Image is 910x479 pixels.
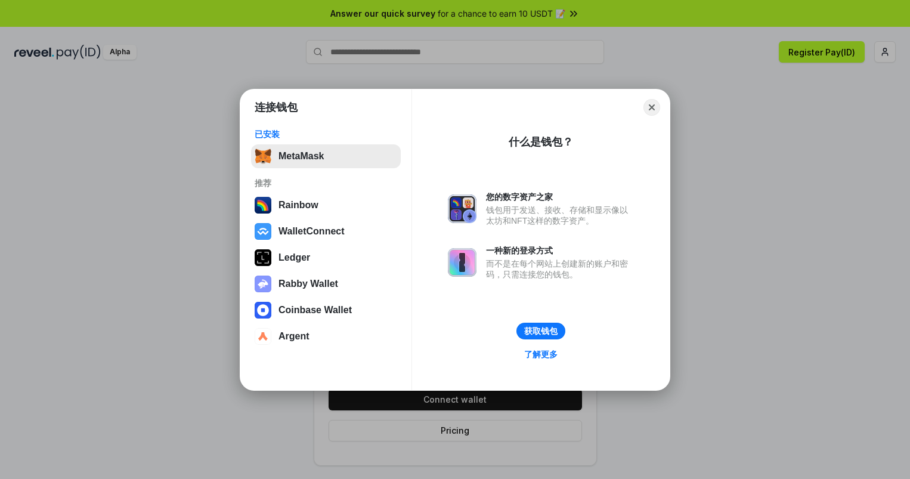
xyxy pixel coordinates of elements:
img: svg+xml,%3Csvg%20width%3D%22120%22%20height%3D%22120%22%20viewBox%3D%220%200%20120%20120%22%20fil... [255,197,271,214]
div: 推荐 [255,178,397,188]
div: Ledger [278,252,310,263]
img: svg+xml,%3Csvg%20width%3D%2228%22%20height%3D%2228%22%20viewBox%3D%220%200%2028%2028%22%20fill%3D... [255,328,271,345]
h1: 连接钱包 [255,100,298,115]
div: WalletConnect [278,226,345,237]
div: 您的数字资产之家 [486,191,634,202]
button: Argent [251,325,401,348]
div: 获取钱包 [524,326,558,336]
img: svg+xml,%3Csvg%20xmlns%3D%22http%3A%2F%2Fwww.w3.org%2F2000%2Fsvg%22%20fill%3D%22none%22%20viewBox... [255,276,271,292]
div: 而不是在每个网站上创建新的账户和密码，只需连接您的钱包。 [486,258,634,280]
button: Close [643,99,660,116]
div: Rainbow [278,200,318,211]
button: MetaMask [251,144,401,168]
div: 什么是钱包？ [509,135,573,149]
button: Rabby Wallet [251,272,401,296]
div: Coinbase Wallet [278,305,352,316]
button: 获取钱包 [516,323,565,339]
img: svg+xml,%3Csvg%20fill%3D%22none%22%20height%3D%2233%22%20viewBox%3D%220%200%2035%2033%22%20width%... [255,148,271,165]
img: svg+xml,%3Csvg%20width%3D%2228%22%20height%3D%2228%22%20viewBox%3D%220%200%2028%2028%22%20fill%3D... [255,223,271,240]
img: svg+xml,%3Csvg%20xmlns%3D%22http%3A%2F%2Fwww.w3.org%2F2000%2Fsvg%22%20fill%3D%22none%22%20viewBox... [448,194,476,223]
div: Rabby Wallet [278,279,338,289]
a: 了解更多 [517,347,565,362]
button: Coinbase Wallet [251,298,401,322]
img: svg+xml,%3Csvg%20xmlns%3D%22http%3A%2F%2Fwww.w3.org%2F2000%2Fsvg%22%20width%3D%2228%22%20height%3... [255,249,271,266]
div: 了解更多 [524,349,558,360]
button: Rainbow [251,193,401,217]
img: svg+xml,%3Csvg%20xmlns%3D%22http%3A%2F%2Fwww.w3.org%2F2000%2Fsvg%22%20fill%3D%22none%22%20viewBox... [448,248,476,277]
div: Argent [278,331,309,342]
img: svg+xml,%3Csvg%20width%3D%2228%22%20height%3D%2228%22%20viewBox%3D%220%200%2028%2028%22%20fill%3D... [255,302,271,319]
div: 已安装 [255,129,397,140]
div: 一种新的登录方式 [486,245,634,256]
button: WalletConnect [251,220,401,243]
div: MetaMask [278,151,324,162]
button: Ledger [251,246,401,270]
div: 钱包用于发送、接收、存储和显示像以太坊和NFT这样的数字资产。 [486,205,634,226]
